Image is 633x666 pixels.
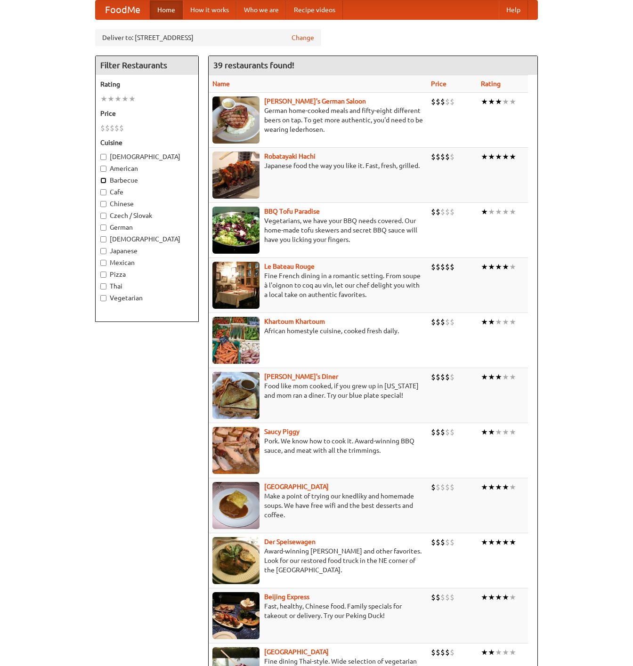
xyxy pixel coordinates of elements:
li: $ [450,647,454,658]
a: Khartoum Khartoum [264,318,325,325]
li: $ [431,537,436,547]
input: Pizza [100,272,106,278]
li: ★ [502,537,509,547]
li: ★ [502,262,509,272]
img: tofuparadise.jpg [212,207,260,254]
li: ★ [122,94,129,104]
p: Pork. We know how to cook it. Award-winning BBQ sauce, and meat with all the trimmings. [212,436,423,455]
li: ★ [481,372,488,382]
li: ★ [495,647,502,658]
li: $ [436,96,440,107]
li: $ [450,372,454,382]
li: ★ [488,592,495,602]
p: Make a point of trying our knedlíky and homemade soups. We have free wifi and the best desserts a... [212,491,423,520]
a: [GEOGRAPHIC_DATA] [264,648,329,656]
a: Name [212,80,230,88]
li: ★ [509,207,516,217]
li: ★ [509,537,516,547]
li: ★ [481,427,488,437]
p: Vegetarians, we have your BBQ needs covered. Our home-made tofu skewers and secret BBQ sauce will... [212,216,423,244]
li: $ [431,592,436,602]
li: $ [431,262,436,272]
label: Thai [100,281,194,291]
li: ★ [481,152,488,162]
label: Japanese [100,246,194,256]
li: $ [440,152,445,162]
a: Help [499,0,528,19]
li: $ [445,427,450,437]
input: Czech / Slovak [100,213,106,219]
h5: Cuisine [100,138,194,147]
input: German [100,225,106,231]
img: beijing.jpg [212,592,260,639]
li: ★ [488,152,495,162]
label: Chinese [100,199,194,209]
input: Cafe [100,189,106,195]
li: ★ [488,647,495,658]
li: $ [445,317,450,327]
p: German home-cooked meals and fifty-eight different beers on tap. To get more authentic, you'd nee... [212,106,423,134]
li: $ [436,647,440,658]
li: ★ [481,647,488,658]
li: $ [440,482,445,492]
li: ★ [495,96,502,107]
img: bateaurouge.jpg [212,262,260,309]
li: $ [431,647,436,658]
li: $ [436,207,440,217]
li: $ [445,482,450,492]
li: ★ [509,262,516,272]
li: ★ [502,317,509,327]
li: ★ [481,262,488,272]
h5: Rating [100,80,194,89]
li: ★ [495,427,502,437]
li: ★ [509,372,516,382]
li: ★ [481,482,488,492]
li: ★ [488,317,495,327]
li: $ [440,317,445,327]
li: $ [450,96,454,107]
li: $ [431,207,436,217]
li: $ [119,123,124,133]
img: robatayaki.jpg [212,152,260,199]
li: $ [110,123,114,133]
li: $ [431,152,436,162]
li: $ [436,152,440,162]
li: ★ [502,96,509,107]
img: speisewagen.jpg [212,537,260,584]
li: $ [445,96,450,107]
a: [GEOGRAPHIC_DATA] [264,483,329,490]
li: ★ [488,96,495,107]
input: Japanese [100,248,106,254]
li: ★ [509,647,516,658]
li: ★ [509,96,516,107]
a: Le Bateau Rouge [264,263,315,270]
li: ★ [495,262,502,272]
li: ★ [502,152,509,162]
li: ★ [495,152,502,162]
a: Home [150,0,183,19]
li: $ [114,123,119,133]
li: ★ [502,207,509,217]
li: $ [436,262,440,272]
div: Deliver to: [STREET_ADDRESS] [95,29,321,46]
a: Recipe videos [286,0,343,19]
li: $ [440,427,445,437]
img: esthers.jpg [212,96,260,144]
li: ★ [509,592,516,602]
label: Pizza [100,270,194,279]
p: Food like mom cooked, if you grew up in [US_STATE] and mom ran a diner. Try our blue plate special! [212,381,423,400]
li: $ [445,592,450,602]
label: Barbecue [100,176,194,185]
li: $ [450,317,454,327]
li: ★ [488,372,495,382]
li: ★ [509,317,516,327]
li: $ [440,207,445,217]
li: $ [436,317,440,327]
li: $ [431,482,436,492]
img: sallys.jpg [212,372,260,419]
li: $ [450,592,454,602]
p: Japanese food the way you like it. Fast, fresh, grilled. [212,161,423,170]
li: ★ [502,482,509,492]
li: ★ [509,427,516,437]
